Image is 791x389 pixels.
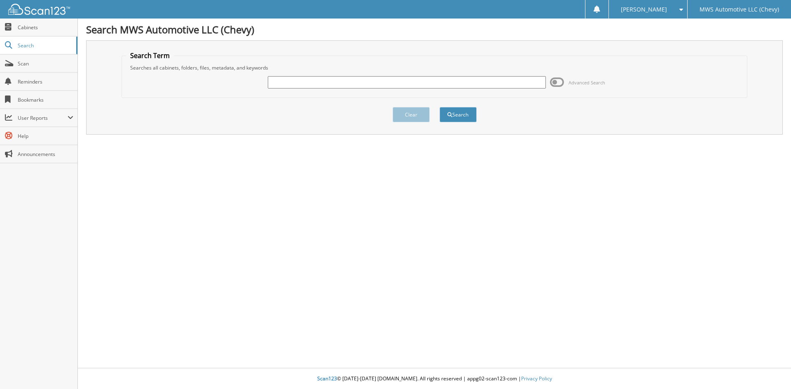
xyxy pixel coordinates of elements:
[317,375,337,382] span: Scan123
[8,4,70,15] img: scan123-logo-white.svg
[18,151,73,158] span: Announcements
[126,51,174,60] legend: Search Term
[18,133,73,140] span: Help
[18,24,73,31] span: Cabinets
[18,60,73,67] span: Scan
[393,107,430,122] button: Clear
[78,369,791,389] div: © [DATE]-[DATE] [DOMAIN_NAME]. All rights reserved | appg02-scan123-com |
[18,96,73,103] span: Bookmarks
[521,375,552,382] a: Privacy Policy
[700,7,779,12] span: MWS Automotive LLC (Chevy)
[18,78,73,85] span: Reminders
[18,42,72,49] span: Search
[440,107,477,122] button: Search
[750,349,791,389] iframe: Chat Widget
[126,64,743,71] div: Searches all cabinets, folders, files, metadata, and keywords
[18,114,68,121] span: User Reports
[569,79,605,86] span: Advanced Search
[621,7,667,12] span: [PERSON_NAME]
[86,23,783,36] h1: Search MWS Automotive LLC (Chevy)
